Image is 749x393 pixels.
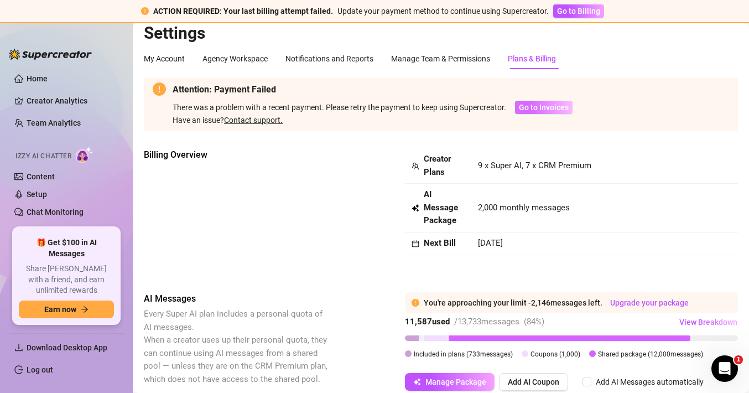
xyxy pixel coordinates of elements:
[391,53,490,65] div: Manage Team & Permissions
[610,298,689,307] a: Upgrade your package
[424,189,458,225] strong: AI Message Package
[424,297,731,309] div: You're approaching your limit - 2,146 messages left.
[144,53,185,65] div: My Account
[530,350,580,358] span: Coupons ( 1,000 )
[144,309,327,384] span: Every Super AI plan includes a personal quota of AI messages. When a creator uses up their person...
[424,238,456,248] strong: Next Bill
[27,74,48,83] a: Home
[153,7,333,15] strong: ACTION REQUIRED: Your last billing attempt failed.
[405,373,495,391] button: Manage Package
[173,114,573,126] div: Have an issue?
[412,240,419,247] span: calendar
[553,7,604,15] a: Go to Billing
[224,116,283,125] a: Contact support.
[27,92,115,110] a: Creator Analytics
[679,313,738,331] button: View Breakdown
[596,376,704,388] div: Add AI Messages automatically
[173,84,276,95] strong: Attention: Payment Failed
[519,103,569,112] span: Go to Invoices
[478,161,591,170] span: 9 x Super AI, 7 x CRM Premium
[508,378,559,386] span: Add AI Coupon
[524,317,544,327] span: ( 84 %)
[81,306,89,313] span: arrow-right
[14,343,23,352] span: download
[153,82,166,96] span: exclamation-circle
[424,154,451,177] strong: Creator Plans
[144,23,738,44] h2: Settings
[141,7,149,15] span: exclamation-circle
[478,238,503,248] span: [DATE]
[412,162,419,170] span: team
[412,299,419,307] span: exclamation-circle
[679,318,737,327] span: View Breakdown
[515,101,573,114] button: Go to Invoices
[27,190,47,199] a: Setup
[19,301,114,318] button: Earn nowarrow-right
[454,317,519,327] span: / 13,733 messages
[19,237,114,259] span: 🎁 Get $100 in AI Messages
[337,7,549,15] span: Update your payment method to continue using Supercreator.
[27,118,81,127] a: Team Analytics
[15,151,71,162] span: Izzy AI Chatter
[144,148,330,162] span: Billing Overview
[173,101,506,113] div: There was a problem with a recent payment. Please retry the payment to keep using Supercreator.
[144,292,330,306] span: AI Messages
[425,378,486,386] span: Manage Package
[19,263,114,296] span: Share [PERSON_NAME] with a friend, and earn unlimited rewards
[27,172,55,181] a: Content
[478,201,570,215] span: 2,000 monthly messages
[553,4,604,18] button: Go to Billing
[508,53,556,65] div: Plans & Billing
[499,373,568,391] button: Add AI Coupon
[27,365,53,374] a: Log out
[414,350,513,358] span: Included in plans ( 733 messages)
[27,343,107,352] span: Download Desktop App
[734,355,743,364] span: 1
[202,53,268,65] div: Agency Workspace
[27,208,84,216] a: Chat Monitoring
[44,305,76,314] span: Earn now
[711,355,738,382] iframe: Intercom live chat
[285,53,373,65] div: Notifications and Reports
[405,317,450,327] strong: 11,587 used
[9,49,92,60] img: logo-BBDzfeDw.svg
[557,7,600,15] span: Go to Billing
[598,350,703,358] span: Shared package ( 12,000 messages)
[76,147,93,163] img: AI Chatter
